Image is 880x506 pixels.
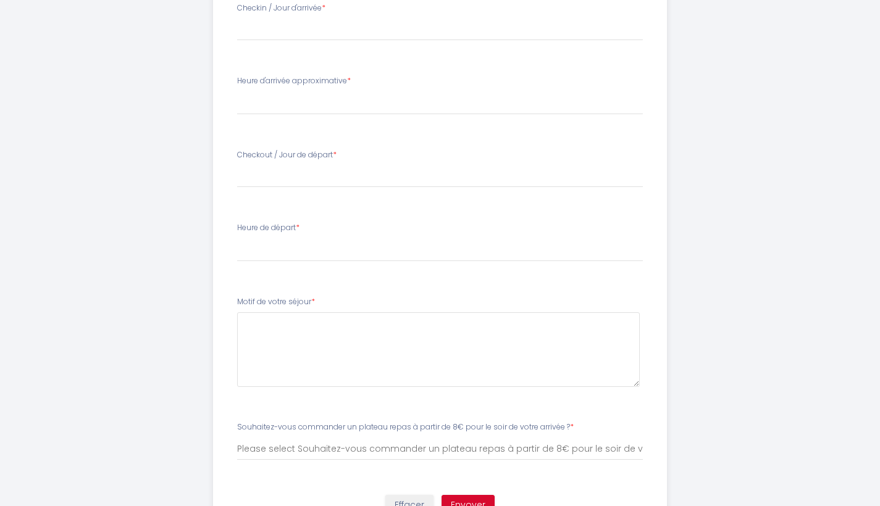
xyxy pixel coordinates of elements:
label: Heure de départ [237,222,300,234]
label: Souhaitez-vous commander un plateau repas à partir de 8€ pour le soir de votre arrivée ? [237,421,574,433]
button: Ouvrir le widget de chat LiveChat [10,5,47,42]
label: Heure d'arrivée approximative [237,75,351,87]
label: Checkout / Jour de départ [237,149,337,161]
label: Motif de votre séjour [237,296,315,308]
label: Checkin / Jour d'arrivée [237,2,325,14]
